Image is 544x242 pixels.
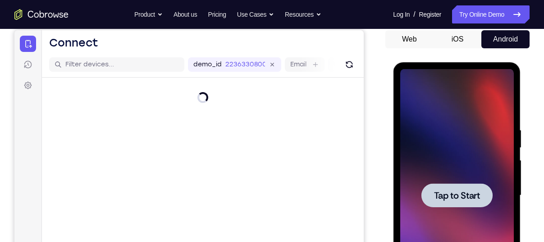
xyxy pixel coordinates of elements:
[174,5,197,23] a: About us
[14,9,69,20] a: Go to the home page
[285,5,321,23] button: Resources
[41,129,87,138] span: Tap to Start
[237,5,274,23] button: Use Cases
[28,121,99,145] button: Tap to Start
[434,30,482,48] button: iOS
[385,30,434,48] button: Web
[413,9,415,20] span: /
[481,30,530,48] button: Android
[134,5,163,23] button: Product
[419,5,441,23] a: Register
[393,5,410,23] a: Log In
[452,5,530,23] a: Try Online Demo
[208,5,226,23] a: Pricing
